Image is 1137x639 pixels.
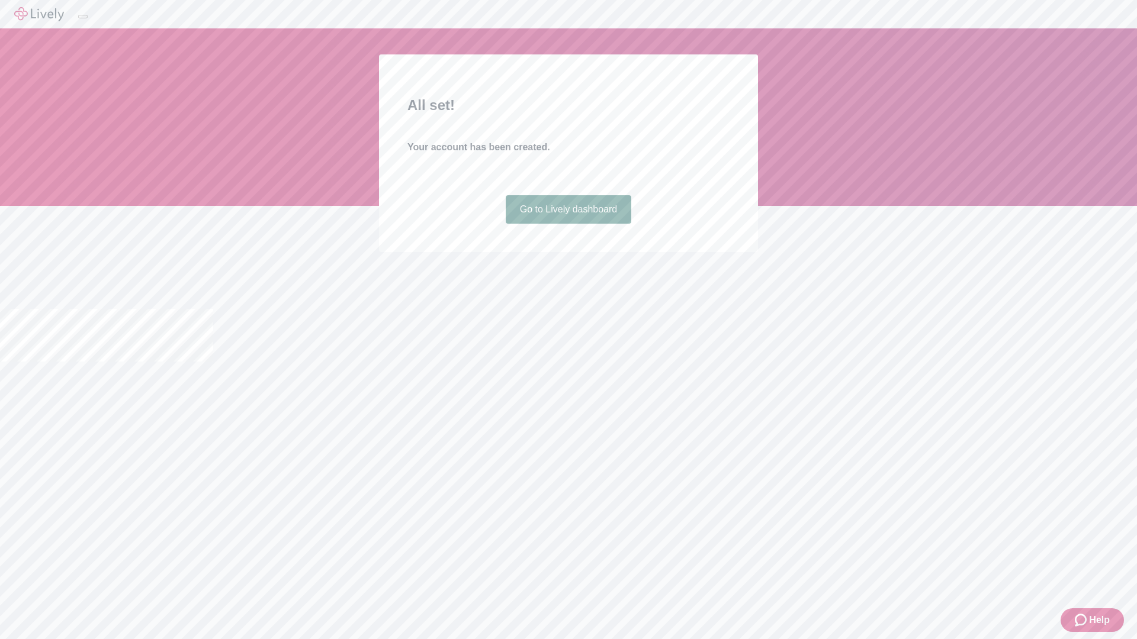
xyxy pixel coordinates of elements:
[407,95,730,116] h2: All set!
[506,195,632,224] a: Go to Lively dashboard
[1075,613,1089,627] svg: Zendesk support icon
[78,15,88,18] button: Log out
[407,140,730,154] h4: Your account has been created.
[14,7,64,21] img: Lively
[1089,613,1110,627] span: Help
[1061,608,1124,632] button: Zendesk support iconHelp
